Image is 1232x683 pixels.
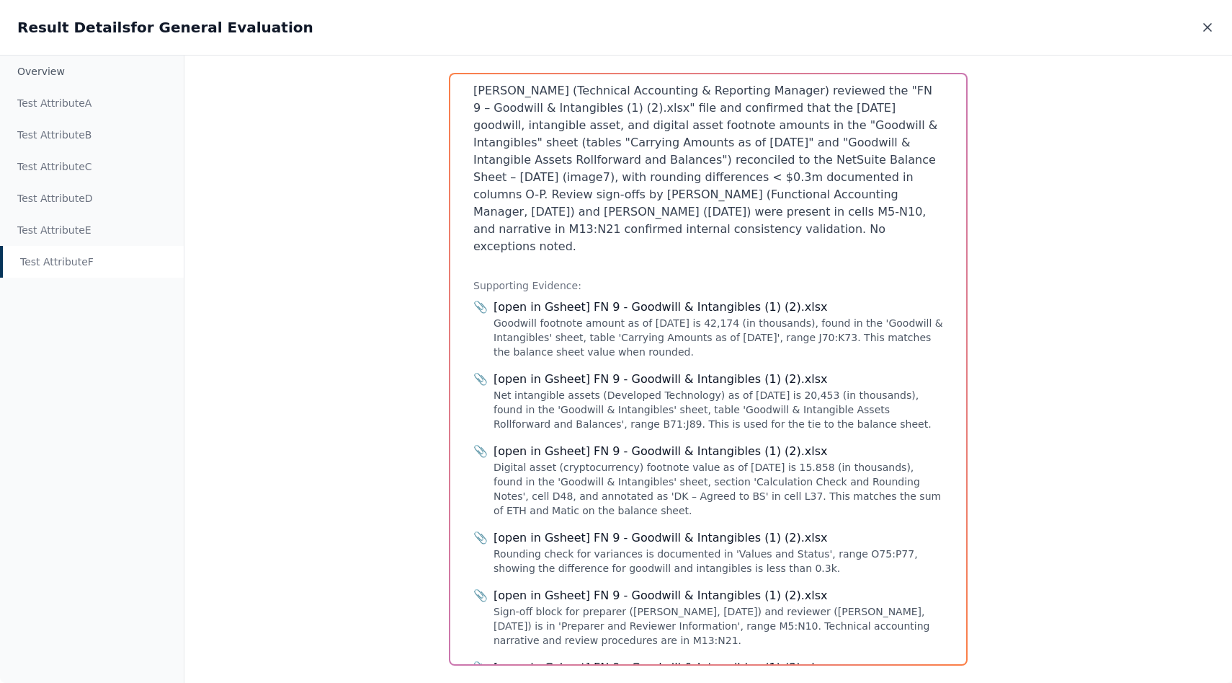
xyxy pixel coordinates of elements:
[494,547,943,576] div: Rounding check for variances is documented in 'Values and Status', range O75:P77, showing the dif...
[473,529,488,547] span: 📎
[494,587,943,604] div: [open in Gsheet] FN 9 - Goodwill & Intangibles (1) (2).xlsx
[494,316,943,359] div: Goodwill footnote amount as of [DATE] is 42,174 (in thousands), found in the 'Goodwill & Intangib...
[473,371,488,388] span: 📎
[494,299,943,316] div: [open in Gsheet] FN 9 - Goodwill & Intangibles (1) (2).xlsx
[494,604,943,648] div: Sign-off block for preparer ([PERSON_NAME], [DATE]) and reviewer ([PERSON_NAME], [DATE]) is in 'P...
[494,371,943,388] div: [open in Gsheet] FN 9 - Goodwill & Intangibles (1) (2).xlsx
[473,278,943,293] h3: Supporting Evidence:
[17,17,313,38] h2: Result Details for General Evaluation
[494,443,943,460] div: [open in Gsheet] FN 9 - Goodwill & Intangibles (1) (2).xlsx
[473,659,488,677] span: 📎
[473,82,943,255] p: [PERSON_NAME] (Technical Accounting & Reporting Manager) reviewed the "FN 9 – Goodwill & Intangib...
[494,529,943,547] div: [open in Gsheet] FN 9 - Goodwill & Intangibles (1) (2).xlsx
[473,299,488,316] span: 📎
[473,587,488,604] span: 📎
[494,460,943,518] div: Digital asset (cryptocurrency) footnote value as of [DATE] is 15.858 (in thousands), found in the...
[494,388,943,431] div: Net intangible assets (Developed Technology) as of [DATE] is 20,453 (in thousands), found in the ...
[473,443,488,460] span: 📎
[494,659,943,677] div: [open in Gsheet] FN 9 - Goodwill & Intangibles (1) (2).xlsx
